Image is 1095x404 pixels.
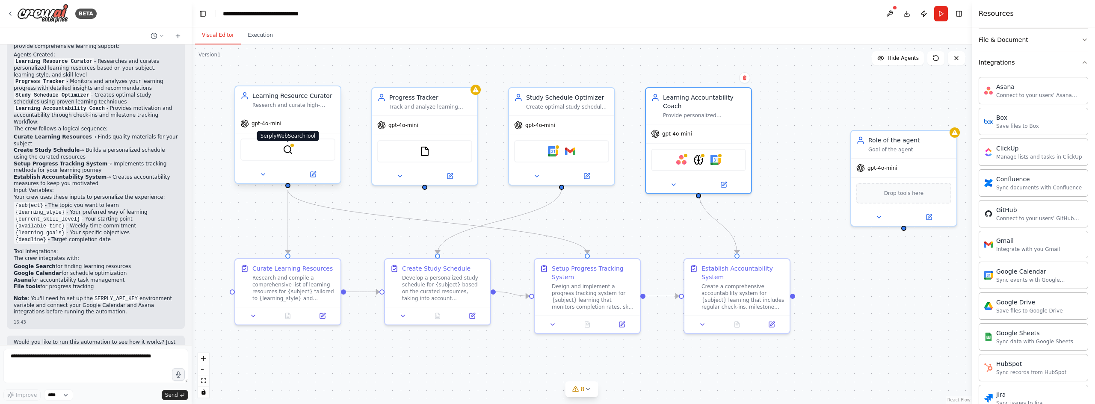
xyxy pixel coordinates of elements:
[996,246,1060,253] div: Integrate with you Gmail
[739,72,750,83] button: Delete node
[645,292,679,301] g: Edge from d01ade82-a942-4fa9-b692-943cde5a99f1 to 5ead7db6-b882-42b8-b599-d1ff9a426f1e
[526,103,609,110] div: Create optimal study schedules for {subject} based on {available_time} per week, {learning_goals}...
[868,136,951,144] div: Role of the agent
[389,103,472,110] div: Track and analyze learning progress for {subject} by monitoring completion rates, skill developme...
[693,155,704,165] img: AIMindTool
[198,364,209,375] button: zoom out
[14,216,178,223] li: - Your starting point
[93,295,139,303] code: SERPLY_API_KEY
[996,236,1060,245] div: Gmail
[14,78,178,92] li: - Monitors and analyzes your learning progress with detailed insights and recommendations
[420,146,430,156] img: FileReadTool
[389,93,472,102] div: Progress Tracker
[402,264,471,273] div: Create Study Schedule
[371,87,478,186] div: Progress TrackerTrack and analyze learning progress for {subject} by monitoring completion rates,...
[953,8,965,20] button: Hide right sidebar
[14,91,91,99] code: Study Schedule Optimizer
[402,274,485,302] div: Develop a personalized study schedule for {subject} based on the curated resources, taking into a...
[996,175,1082,183] div: Confluence
[14,229,66,237] code: {learning_goals}
[14,236,48,244] code: {deadline}
[710,155,721,165] img: Google Calendar
[241,27,280,44] button: Execution
[198,375,209,386] button: fit view
[676,155,687,165] img: Asana
[508,87,615,186] div: Study Schedule OptimizerCreate optimal study schedules for {subject} based on {available_time} pe...
[14,223,178,230] li: - Weekly time commitment
[984,333,993,341] img: Google Sheets
[645,87,752,194] div: Learning Accountability CoachProvide personalized accountability support and motivation for {subj...
[14,202,45,209] code: {subject}
[905,212,953,222] button: Open in side panel
[14,58,178,78] li: - Researches and curates personalized learning resources based on your subject, learning style, a...
[701,264,784,281] div: Establish Accountability System
[565,381,598,397] button: 8
[234,258,341,325] div: Curate Learning ResourcesResearch and compile a comprehensive list of learning resources for {sub...
[14,58,94,65] code: Learning Resource Curator
[14,119,178,126] h2: Workflow:
[283,144,293,155] img: SerplyWebSearchTool
[14,277,178,284] li: for accountability task management
[14,270,62,276] strong: Google Calendar
[14,161,178,174] li: → Implements tracking methods for your learning journey
[984,86,993,95] img: Asana
[198,353,209,364] button: zoom in
[198,51,221,58] div: Version 1
[663,112,746,119] div: Provide personalized accountability support and motivation for {subject} learning goals. Create c...
[14,147,80,153] strong: Create Study Schedule
[14,52,178,59] h2: Agents Created:
[14,161,107,167] strong: Setup Progress Tracking System
[14,194,178,201] p: Your crew uses these inputs to personalize the experience:
[996,92,1083,99] div: Connect to your users’ Asana accounts
[996,83,1083,91] div: Asana
[496,288,529,301] g: Edge from 9ee8b54d-4b26-4e3c-be6f-e44f965a2d60 to d01ade82-a942-4fa9-b692-943cde5a99f1
[996,329,1073,337] div: Google Sheets
[979,51,1088,74] button: Integrations
[14,263,56,269] strong: Google Search
[868,146,951,153] div: Goal of the agent
[884,189,924,198] span: Drop tools here
[14,202,178,209] li: - The topic you want to learn
[3,389,41,401] button: Improve
[197,8,209,20] button: Hide left sidebar
[979,29,1088,51] button: File & Document
[850,130,957,227] div: Role of the agentGoal of the agentgpt-4o-miniDrop tools here
[234,87,341,186] div: Learning Resource CuratorResearch and curate high-quality, personalized learning resources for {s...
[984,302,993,310] img: Google Drive
[426,171,474,181] button: Open in side panel
[984,240,993,249] img: Gmail
[195,27,241,44] button: Visual Editor
[284,190,292,254] g: Edge from b69ef252-001a-49d3-b732-dd881bf525eb to 32c9384e-bf9e-4608-8081-ca85c85b2529
[14,270,178,277] li: for schedule optimization
[252,264,333,273] div: Curate Learning Resources
[14,230,178,236] li: - Your specific objectives
[996,184,1082,191] div: Sync documents with Confluence
[457,311,487,321] button: Open in side panel
[996,215,1083,222] div: Connect to your users’ GitHub accounts
[198,353,209,398] div: React Flow controls
[14,209,178,216] li: - Your preferred way of learning
[996,153,1082,160] div: Manage lists and tasks in ClickUp
[17,4,68,23] img: Logo
[284,190,592,254] g: Edge from b69ef252-001a-49d3-b732-dd881bf525eb to d01ade82-a942-4fa9-b692-943cde5a99f1
[75,9,97,19] div: BETA
[996,144,1082,153] div: ClickUp
[14,92,178,106] li: - Creates optimal study schedules using proven learning techniques
[548,146,558,156] img: Google Calendar
[14,174,107,180] strong: Establish Accountability System
[984,271,993,280] img: Google Calendar
[996,298,1063,307] div: Google Drive
[420,311,456,321] button: No output available
[14,126,178,133] p: The crew follows a logical sequence:
[289,169,337,180] button: Open in side panel
[684,258,790,334] div: Establish Accountability SystemCreate a comprehensive accountability system for {subject} learnin...
[996,307,1063,314] div: Save files to Google Drive
[14,319,178,325] div: 16:43
[14,277,31,283] strong: Asana
[252,91,335,100] div: Learning Resource Curator
[694,190,741,254] g: Edge from 382cba39-2874-411f-9796-a4cbcc6636ef to 5ead7db6-b882-42b8-b599-d1ff9a426f1e
[984,394,993,403] img: Jira
[872,51,924,65] button: Hide Agents
[165,392,178,398] span: Send
[996,338,1073,345] div: Sync data with Google Sheets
